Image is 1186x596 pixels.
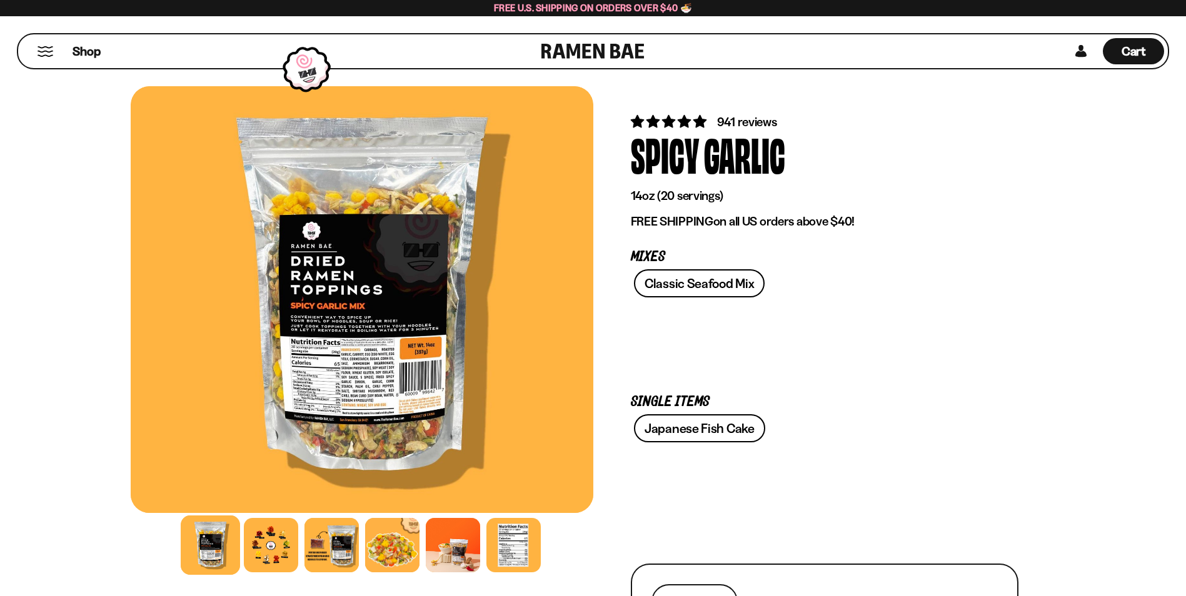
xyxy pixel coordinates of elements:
[631,396,1018,408] p: Single Items
[631,251,1018,263] p: Mixes
[631,131,699,177] div: Spicy
[634,269,765,297] a: Classic Seafood Mix
[631,188,1018,204] p: 14oz (20 servings)
[634,414,765,442] a: Japanese Fish Cake
[73,43,101,60] span: Shop
[37,46,54,57] button: Mobile Menu Trigger
[717,114,777,129] span: 941 reviews
[494,2,692,14] span: Free U.S. Shipping on Orders over $40 🍜
[631,214,1018,229] p: on all US orders above $40!
[631,114,709,129] span: 4.75 stars
[631,214,713,229] strong: FREE SHIPPING
[73,38,101,64] a: Shop
[704,131,785,177] div: Garlic
[1122,44,1146,59] span: Cart
[1103,34,1164,68] a: Cart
